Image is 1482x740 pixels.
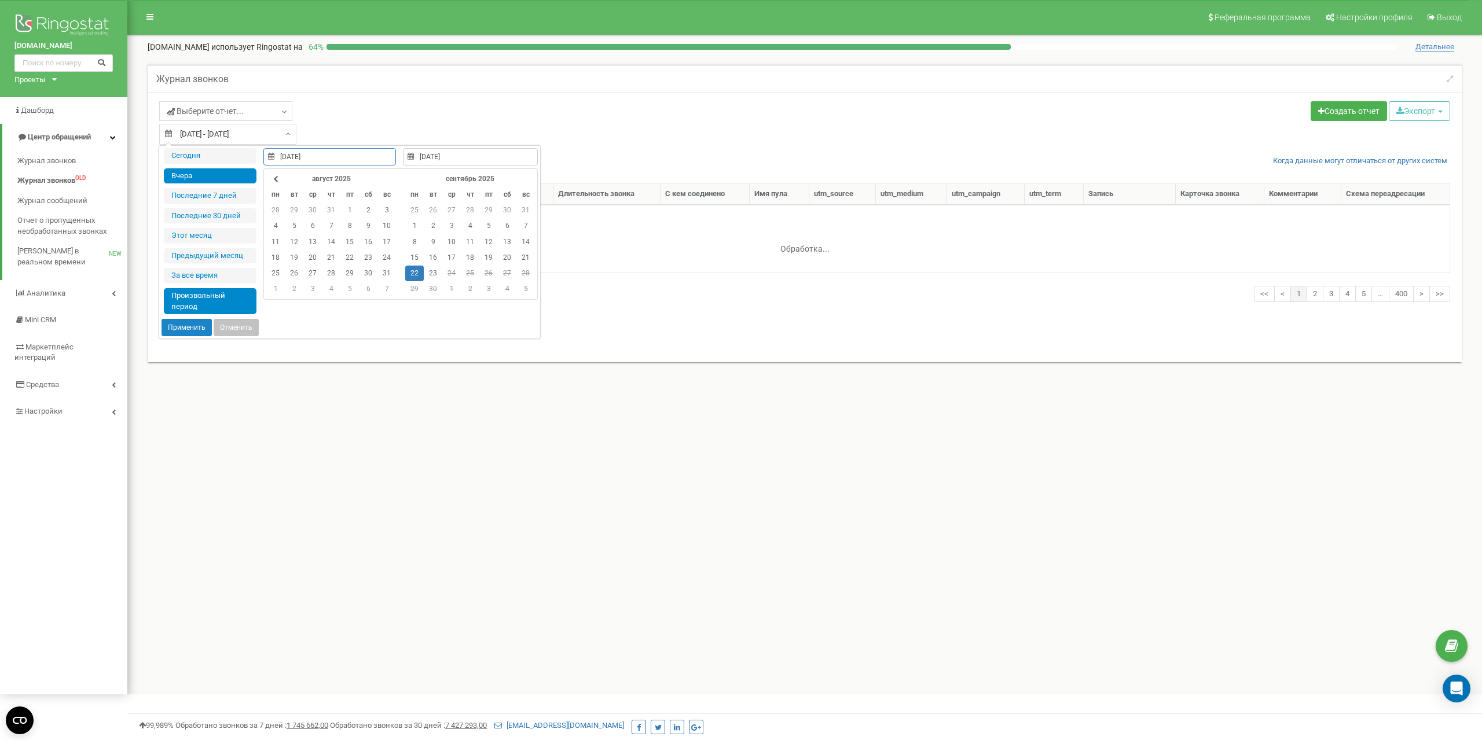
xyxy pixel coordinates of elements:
[1274,286,1291,303] a: <
[405,234,424,250] td: 8
[322,266,340,281] td: 28
[285,218,303,234] td: 5
[377,187,396,203] th: вс
[164,268,256,284] li: За все время
[303,234,322,250] td: 13
[377,218,396,234] td: 10
[424,266,442,281] td: 23
[405,281,424,297] td: 29
[1443,675,1470,702] div: Open Intercom Messenger
[1339,286,1356,303] a: 4
[1415,42,1454,51] span: Детальнее
[17,171,127,191] a: Журнал звонковOLD
[424,171,516,187] th: сентябрь 2025
[876,184,947,205] th: utm_medium
[26,380,59,389] span: Средства
[17,211,127,241] a: Отчет о пропущенных необработанных звонках
[1341,184,1450,205] th: Схема переадресации
[14,54,113,72] input: Поиск по номеру
[340,234,359,250] td: 15
[461,250,479,266] td: 18
[442,266,461,281] td: 24
[1371,286,1389,303] a: …
[14,12,113,41] img: Ringostat logo
[1176,184,1264,205] th: Карточка звонка
[1389,101,1450,121] button: Экспорт
[285,203,303,218] td: 29
[1084,184,1176,205] th: Запись
[211,42,303,51] span: использует Ringostat на
[340,203,359,218] td: 1
[285,266,303,281] td: 26
[24,407,63,415] span: Настройки
[28,132,91,141] span: Центр обращений
[164,288,256,314] li: Произвольный период
[17,246,109,267] span: [PERSON_NAME] в реальном времени
[322,234,340,250] td: 14
[516,250,535,266] td: 21
[516,266,535,281] td: 28
[164,168,256,184] li: Вчера
[322,250,340,266] td: 21
[285,171,377,187] th: август 2025
[479,218,498,234] td: 5
[285,234,303,250] td: 12
[17,191,127,211] a: Журнал сообщений
[377,234,396,250] td: 17
[424,234,442,250] td: 9
[498,203,516,218] td: 30
[405,187,424,203] th: пн
[303,187,322,203] th: ср
[303,203,322,218] td: 30
[17,241,127,272] a: [PERSON_NAME] в реальном времениNEW
[17,196,87,207] span: Журнал сообщений
[553,184,661,205] th: Длительность звонка
[424,218,442,234] td: 2
[322,281,340,297] td: 4
[424,187,442,203] th: вт
[322,203,340,218] td: 31
[498,234,516,250] td: 13
[516,187,535,203] th: вс
[498,187,516,203] th: сб
[167,105,244,117] span: Выберите отчет...
[424,203,442,218] td: 26
[359,266,377,281] td: 30
[661,184,750,205] th: С кем соединено
[498,266,516,281] td: 27
[14,41,113,51] a: [DOMAIN_NAME]
[479,266,498,281] td: 26
[285,281,303,297] td: 2
[17,156,76,167] span: Журнал звонков
[303,41,327,53] p: 64 %
[1273,156,1447,167] a: Когда данные могут отличаться от других систем
[479,250,498,266] td: 19
[405,266,424,281] td: 22
[442,203,461,218] td: 27
[405,203,424,218] td: 25
[164,248,256,264] li: Предыдущий меcяц
[377,250,396,266] td: 24
[377,203,396,218] td: 3
[266,218,285,234] td: 4
[6,706,34,734] button: Open CMP widget
[809,184,876,205] th: utm_source
[359,187,377,203] th: сб
[424,281,442,297] td: 30
[442,187,461,203] th: ср
[1311,101,1387,121] a: Создать отчет
[498,250,516,266] td: 20
[266,187,285,203] th: пн
[14,343,74,362] span: Маркетплейс интеграций
[461,266,479,281] td: 25
[2,124,127,151] a: Центр обращений
[340,250,359,266] td: 22
[303,281,322,297] td: 3
[266,234,285,250] td: 11
[516,281,535,297] td: 5
[164,148,256,164] li: Сегодня
[516,234,535,250] td: 14
[322,218,340,234] td: 7
[479,203,498,218] td: 29
[340,218,359,234] td: 8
